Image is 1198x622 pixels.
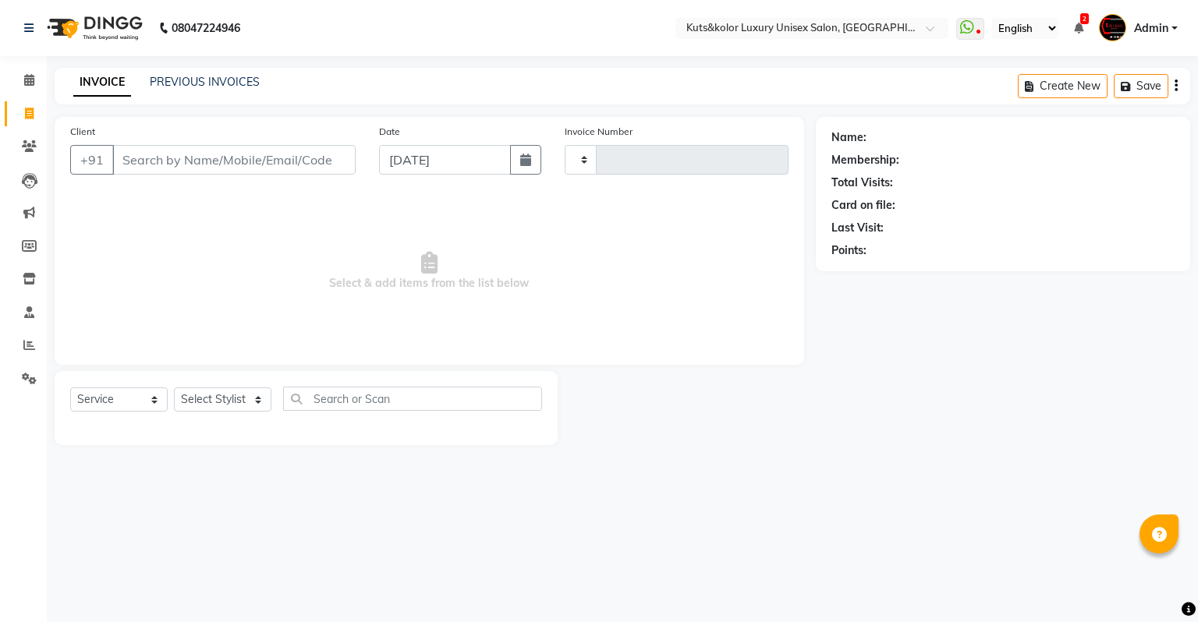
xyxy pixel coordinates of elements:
label: Client [70,125,95,139]
input: Search or Scan [283,387,542,411]
a: INVOICE [73,69,131,97]
div: Membership: [831,152,899,168]
button: Create New [1018,74,1108,98]
div: Last Visit: [831,220,884,236]
div: Card on file: [831,197,895,214]
a: 2 [1074,21,1083,35]
button: Save [1114,74,1168,98]
b: 08047224946 [172,6,240,50]
a: PREVIOUS INVOICES [150,75,260,89]
label: Date [379,125,400,139]
img: logo [40,6,147,50]
button: +91 [70,145,114,175]
input: Search by Name/Mobile/Email/Code [112,145,356,175]
span: Select & add items from the list below [70,193,789,349]
div: Total Visits: [831,175,893,191]
label: Invoice Number [565,125,633,139]
div: Name: [831,129,867,146]
div: Points: [831,242,867,259]
span: Admin [1134,20,1168,37]
span: 2 [1080,13,1089,24]
img: Admin [1099,14,1126,41]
